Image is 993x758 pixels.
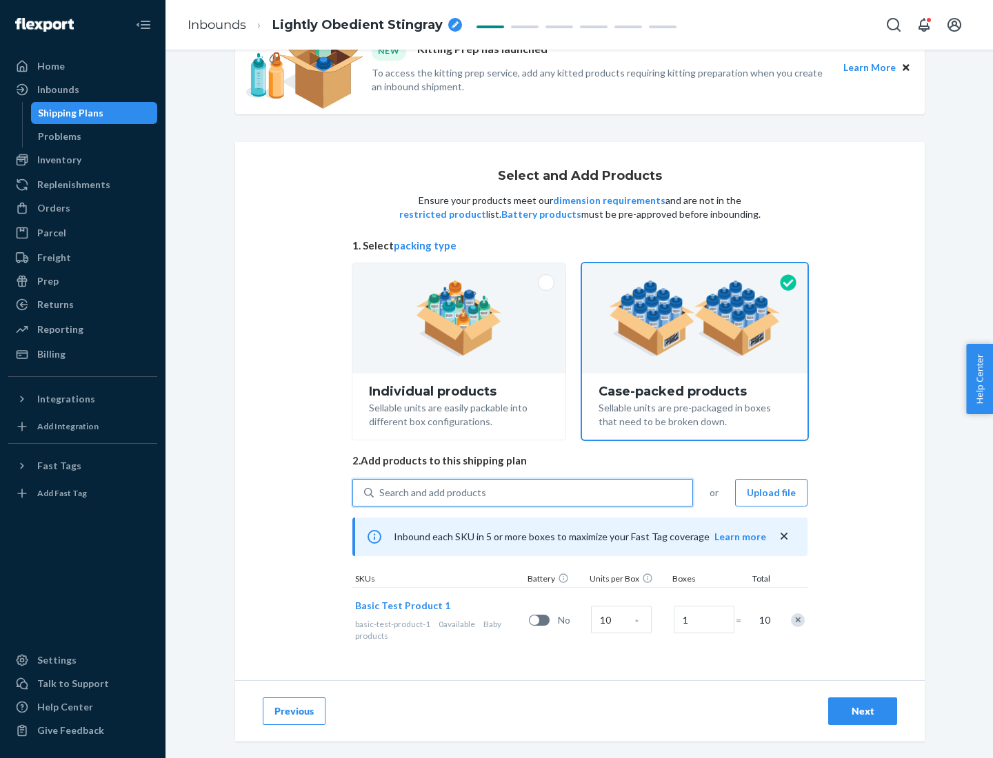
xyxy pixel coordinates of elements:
[8,416,157,438] a: Add Integration
[8,222,157,244] a: Parcel
[37,700,93,714] div: Help Center
[899,60,914,75] button: Close
[37,420,99,432] div: Add Integration
[37,347,66,361] div: Billing
[398,194,762,221] p: Ensure your products meet our and are not in the list. must be pre-approved before inbounding.
[416,280,502,356] img: individual-pack.facf35554cb0f1810c75b2bd6df2d64e.png
[37,59,65,73] div: Home
[37,724,104,737] div: Give Feedback
[599,385,791,398] div: Case-packed products
[37,251,71,265] div: Freight
[31,125,158,147] a: Problems
[599,398,791,429] div: Sellable units are pre-packaged in boxes that need to be broken down.
[355,619,430,629] span: basic-test-product-1
[591,606,652,633] input: Case Quantity
[558,613,585,627] span: No
[8,343,157,365] a: Billing
[37,153,81,167] div: Inventory
[880,11,907,39] button: Open Search Box
[941,11,968,39] button: Open account menu
[439,619,475,629] span: 0 available
[8,455,157,477] button: Fast Tags
[8,174,157,196] a: Replenishments
[417,41,548,60] p: Kitting Prep has launched
[37,178,110,192] div: Replenishments
[15,18,74,32] img: Flexport logo
[710,486,719,500] span: or
[372,41,406,60] div: NEW
[369,385,549,398] div: Individual products
[37,83,79,96] div: Inbounds
[37,298,74,311] div: Returns
[272,17,443,34] span: Lightly Obedient Stingray
[37,322,83,336] div: Reporting
[8,197,157,219] a: Orders
[352,518,808,556] div: Inbound each SKU in 5 or more boxes to maximize your Fast Tag coverage
[37,201,70,215] div: Orders
[37,392,95,406] div: Integrations
[910,11,938,39] button: Open notifications
[352,238,808,253] span: 1. Select
[399,207,486,221] button: restricted product
[379,486,486,500] div: Search and add products
[372,66,831,94] p: To access the kitting prep service, add any kitted products requiring kitting preparation when yo...
[355,600,450,611] span: Basic Test Product 1
[609,280,781,356] img: case-pack.59cecea509d18c883b923b81aeac6d0b.png
[8,247,157,269] a: Freight
[587,573,670,587] div: Units per Box
[355,599,450,613] button: Basic Test Product 1
[8,482,157,504] a: Add Fast Tag
[177,5,473,45] ol: breadcrumbs
[828,697,897,725] button: Next
[8,318,157,340] a: Reporting
[8,79,157,101] a: Inbounds
[756,613,770,627] span: 10
[670,573,739,587] div: Boxes
[369,398,549,429] div: Sellable units are easily packable into different box configurations.
[31,102,158,124] a: Shipping Plans
[37,459,81,473] div: Fast Tags
[525,573,587,587] div: Battery
[739,573,773,587] div: Total
[966,344,993,414] button: Help Center
[714,530,766,544] button: Learn more
[8,673,157,695] a: Talk to Support
[352,453,808,468] span: 2. Add products to this shipping plan
[37,653,77,667] div: Settings
[840,704,885,718] div: Next
[188,17,246,32] a: Inbounds
[355,618,523,642] div: Baby products
[674,606,734,633] input: Number of boxes
[791,613,805,627] div: Remove Item
[8,388,157,410] button: Integrations
[843,60,896,75] button: Learn More
[37,487,87,499] div: Add Fast Tag
[37,274,59,288] div: Prep
[37,677,109,690] div: Talk to Support
[736,613,750,627] span: =
[777,529,791,544] button: close
[8,270,157,292] a: Prep
[735,479,808,506] button: Upload file
[553,194,665,207] button: dimension requirements
[394,238,457,253] button: packing type
[352,573,525,587] div: SKUs
[37,226,66,240] div: Parcel
[38,130,81,143] div: Problems
[38,106,103,120] div: Shipping Plans
[498,170,662,183] h1: Select and Add Products
[8,719,157,741] button: Give Feedback
[8,649,157,671] a: Settings
[263,697,325,725] button: Previous
[130,11,157,39] button: Close Navigation
[8,696,157,718] a: Help Center
[8,149,157,171] a: Inventory
[8,294,157,316] a: Returns
[8,55,157,77] a: Home
[501,207,581,221] button: Battery products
